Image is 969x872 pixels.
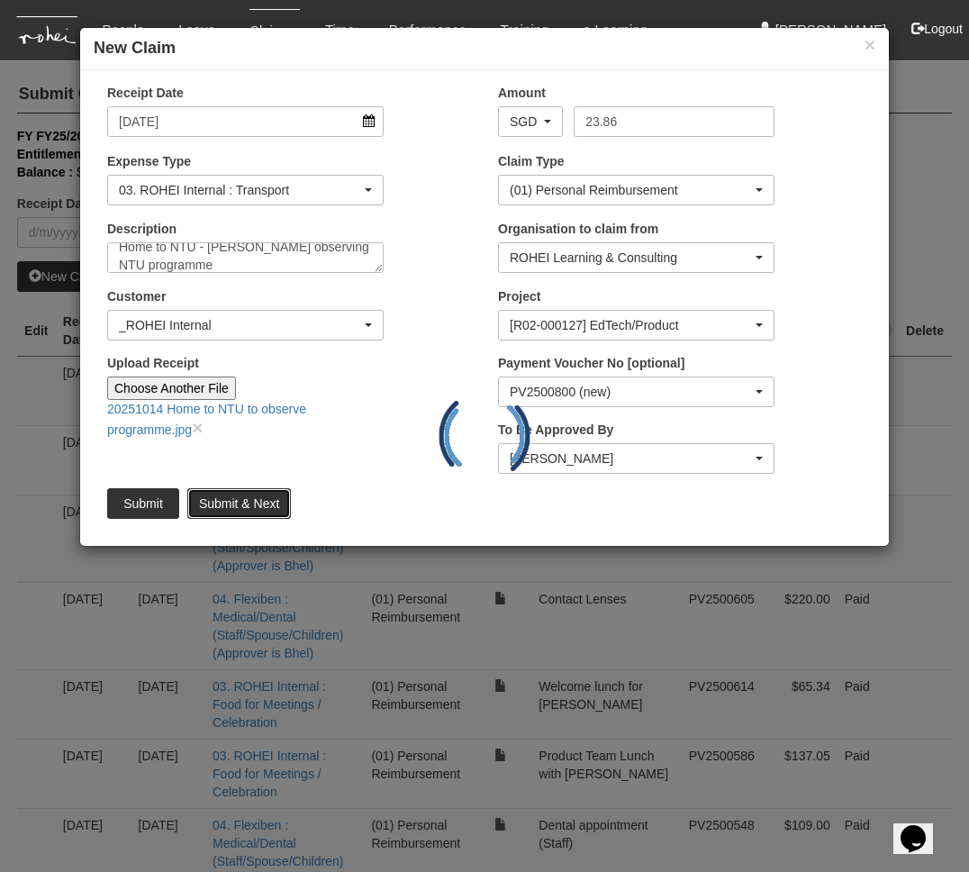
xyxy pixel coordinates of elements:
[94,39,176,57] b: New Claim
[107,354,199,372] label: Upload Receipt
[510,450,752,468] div: [PERSON_NAME]
[498,84,546,102] label: Amount
[498,220,658,238] label: Organisation to claim from
[498,377,774,407] button: PV2500800 (new)
[510,249,752,267] div: ROHEI Learning & Consulting
[107,106,384,137] input: d/m/yyyy
[510,316,752,334] div: [R02-000127] EdTech/Product
[107,287,166,305] label: Customer
[107,488,179,519] input: Submit
[865,35,875,54] button: ×
[498,421,613,439] label: To Be Approved By
[498,287,540,305] label: Project
[893,800,951,854] iframe: chat widget
[510,383,752,401] div: PV2500800 (new)
[498,175,774,205] button: (01) Personal Reimbursement
[498,106,563,137] button: SGD
[187,488,291,519] input: Submit & Next
[107,175,384,205] button: 03. ROHEI Internal : Transport
[107,84,184,102] label: Receipt Date
[498,443,774,474] button: Aline Eustaquio Low
[107,377,236,400] input: Choose Another File
[498,242,774,273] button: ROHEI Learning & Consulting
[107,402,306,437] a: 20251014 Home to NTU to observe programme.jpg
[510,181,752,199] div: (01) Personal Reimbursement
[498,354,684,372] label: Payment Voucher No [optional]
[119,316,361,334] div: _ROHEI Internal
[192,417,203,438] a: close
[107,152,191,170] label: Expense Type
[119,181,361,199] div: 03. ROHEI Internal : Transport
[510,113,540,131] div: SGD
[498,310,774,341] button: [R02-000127] EdTech/Product
[498,152,565,170] label: Claim Type
[107,220,177,238] label: Description
[107,310,384,341] button: _ROHEI Internal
